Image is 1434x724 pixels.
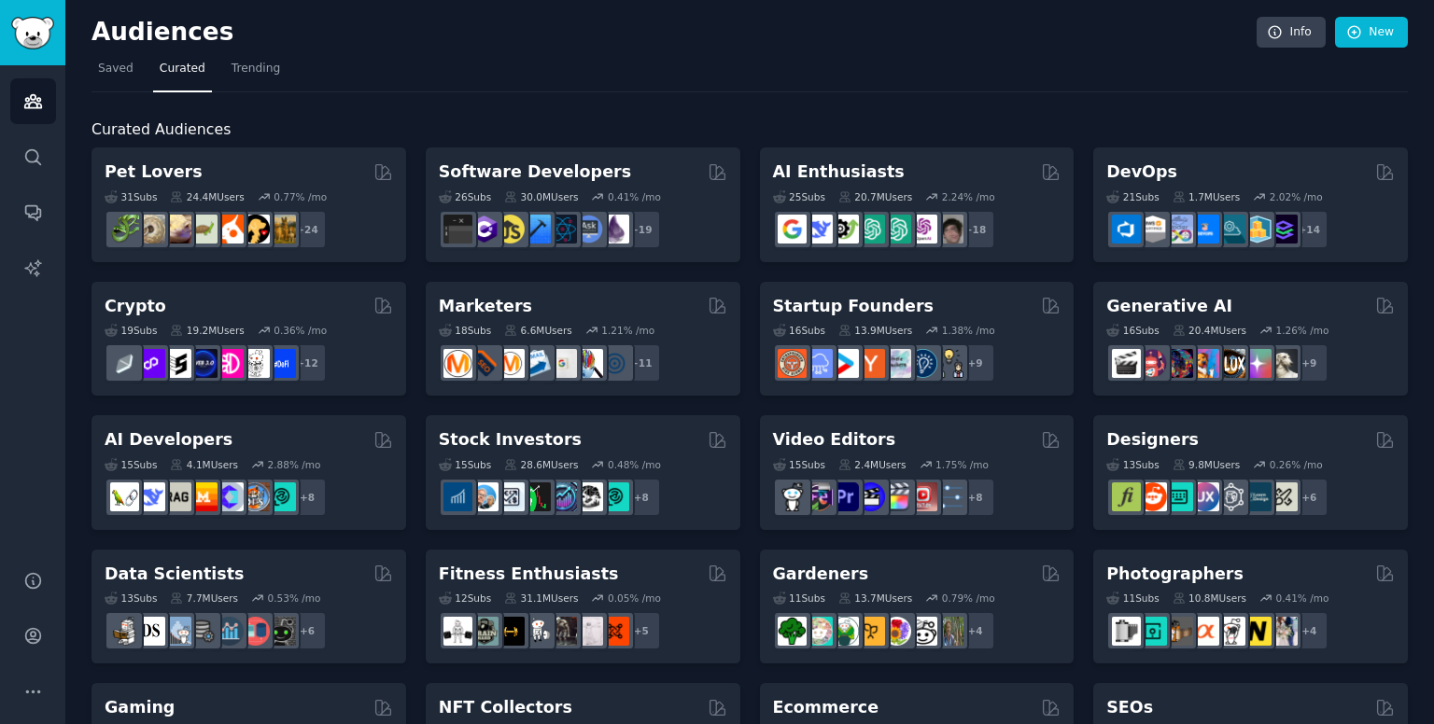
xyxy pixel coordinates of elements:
[105,458,157,471] div: 15 Sub s
[773,428,896,452] h2: Video Editors
[1106,563,1244,586] h2: Photographers
[110,349,139,378] img: ethfinance
[136,215,165,244] img: ballpython
[1270,458,1323,471] div: 0.26 % /mo
[574,349,603,378] img: MarketingResearch
[1106,324,1159,337] div: 16 Sub s
[1106,160,1177,184] h2: DevOps
[942,190,995,203] div: 2.24 % /mo
[215,349,244,378] img: defiblockchain
[496,617,525,646] img: workout
[110,482,139,511] img: LangChain
[1173,592,1246,605] div: 10.8M Users
[778,482,807,511] img: gopro
[91,54,140,92] a: Saved
[274,324,327,337] div: 0.36 % /mo
[1190,349,1219,378] img: sdforall
[1173,324,1246,337] div: 20.4M Users
[1216,617,1245,646] img: canon
[1106,190,1159,203] div: 21 Sub s
[600,215,629,244] img: elixir
[574,617,603,646] img: physicaltherapy
[1269,617,1298,646] img: WeddingPhotography
[1216,482,1245,511] img: userexperience
[1112,482,1141,511] img: typography
[1243,215,1272,244] img: aws_cdk
[882,215,911,244] img: chatgpt_prompts_
[215,482,244,511] img: OpenSourceAI
[1164,215,1193,244] img: Docker_DevOps
[105,563,244,586] h2: Data Scientists
[189,617,218,646] img: dataengineering
[504,190,578,203] div: 30.0M Users
[1275,592,1329,605] div: 0.41 % /mo
[773,592,825,605] div: 11 Sub s
[439,160,631,184] h2: Software Developers
[956,611,995,650] div: + 4
[91,118,231,142] span: Curated Audiences
[274,190,327,203] div: 0.77 % /mo
[601,324,654,337] div: 1.21 % /mo
[1138,482,1167,511] img: logodesign
[105,324,157,337] div: 19 Sub s
[856,215,885,244] img: chatgpt_promptDesign
[439,324,491,337] div: 18 Sub s
[1190,215,1219,244] img: DevOpsLinks
[496,482,525,511] img: Forex
[443,215,472,244] img: software
[160,61,205,77] span: Curated
[1270,190,1323,203] div: 2.02 % /mo
[804,617,833,646] img: succulents
[443,349,472,378] img: content_marketing
[1289,343,1329,383] div: + 9
[288,210,327,249] div: + 24
[908,349,937,378] img: Entrepreneurship
[215,215,244,244] img: cockatiel
[608,592,661,605] div: 0.05 % /mo
[267,215,296,244] img: dogbreed
[773,696,879,719] h2: Ecommerce
[773,295,934,318] h2: Startup Founders
[105,428,232,452] h2: AI Developers
[574,215,603,244] img: AskComputerScience
[153,54,212,92] a: Curated
[268,458,321,471] div: 2.88 % /mo
[504,592,578,605] div: 31.1M Users
[215,617,244,646] img: analytics
[162,482,191,511] img: Rag
[241,215,270,244] img: PetAdvice
[1289,611,1329,650] div: + 4
[622,210,661,249] div: + 19
[548,617,577,646] img: fitness30plus
[1112,349,1141,378] img: aivideo
[105,696,175,719] h2: Gaming
[522,482,551,511] img: Trading
[942,592,995,605] div: 0.79 % /mo
[439,295,532,318] h2: Marketers
[1257,17,1326,49] a: Info
[288,343,327,383] div: + 12
[908,215,937,244] img: OpenAIDev
[1335,17,1408,49] a: New
[882,349,911,378] img: indiehackers
[136,617,165,646] img: datascience
[1190,482,1219,511] img: UXDesign
[1112,617,1141,646] img: analog
[548,349,577,378] img: googleads
[1106,458,1159,471] div: 13 Sub s
[1243,482,1272,511] img: learndesign
[439,190,491,203] div: 26 Sub s
[856,482,885,511] img: VideoEditors
[608,190,661,203] div: 0.41 % /mo
[189,349,218,378] img: web3
[778,215,807,244] img: GoogleGeminiAI
[856,617,885,646] img: GardeningUK
[522,617,551,646] img: weightroom
[170,458,238,471] div: 4.1M Users
[830,215,859,244] img: AItoolsCatalog
[1216,349,1245,378] img: FluxAI
[838,592,912,605] div: 13.7M Users
[1289,210,1329,249] div: + 14
[1164,349,1193,378] img: deepdream
[608,458,661,471] div: 0.48 % /mo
